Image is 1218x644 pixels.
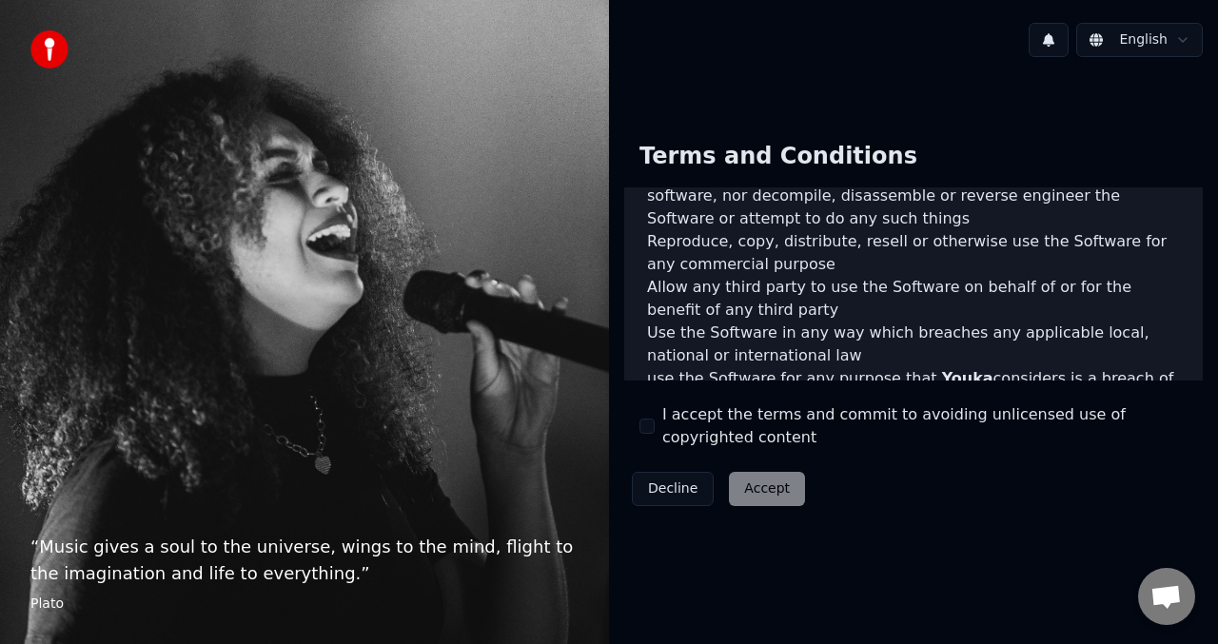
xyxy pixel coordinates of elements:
footer: Plato [30,595,579,614]
p: “ Music gives a soul to the universe, wings to the mind, flight to the imagination and life to ev... [30,534,579,587]
span: Youka [942,369,993,387]
div: Terms and Conditions [624,127,933,187]
img: youka [30,30,69,68]
label: I accept the terms and commit to avoiding unlicensed use of copyrighted content [662,403,1188,449]
li: use the Software for any purpose that considers is a breach of this EULA agreement [647,367,1180,413]
li: Allow any third party to use the Software on behalf of or for the benefit of any third party [647,276,1180,322]
li: Use the Software in any way which breaches any applicable local, national or international law [647,322,1180,367]
li: Reproduce, copy, distribute, resell or otherwise use the Software for any commercial purpose [647,230,1180,276]
div: Open chat [1138,568,1195,625]
button: Decline [632,472,714,506]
